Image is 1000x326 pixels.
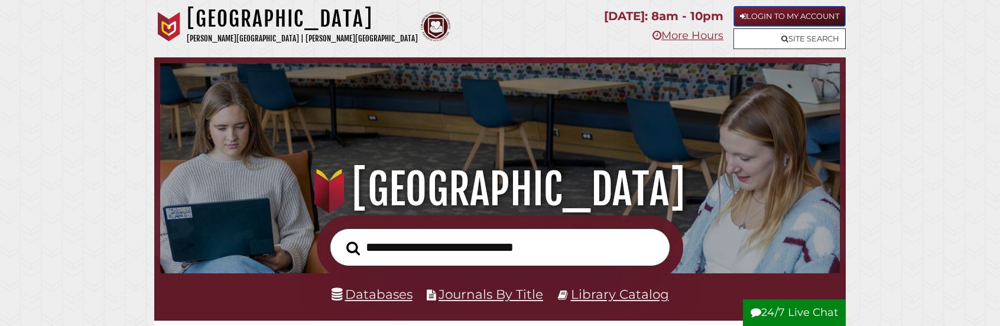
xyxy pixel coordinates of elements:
[346,241,360,256] i: Search
[439,286,543,302] a: Journals By Title
[175,163,824,215] h1: [GEOGRAPHIC_DATA]
[154,12,184,41] img: Calvin University
[733,28,846,49] a: Site Search
[187,32,418,46] p: [PERSON_NAME][GEOGRAPHIC_DATA] | [PERSON_NAME][GEOGRAPHIC_DATA]
[340,238,366,259] button: Search
[571,286,669,302] a: Library Catalog
[604,6,723,27] p: [DATE]: 8am - 10pm
[733,6,846,27] a: Login to My Account
[652,29,723,42] a: More Hours
[421,12,450,41] img: Calvin Theological Seminary
[187,6,418,32] h1: [GEOGRAPHIC_DATA]
[332,286,413,302] a: Databases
